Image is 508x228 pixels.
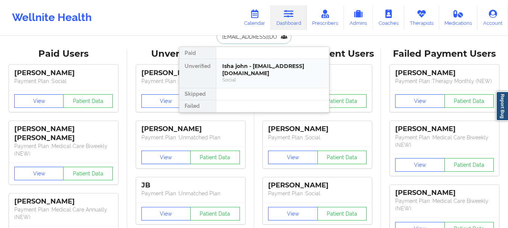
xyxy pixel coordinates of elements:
button: Patient Data [317,151,367,164]
button: View [141,151,191,164]
button: View [141,207,191,220]
div: Failed [179,100,216,112]
a: Coaches [373,5,404,30]
div: Social [222,77,323,83]
a: Account [478,5,508,30]
button: Patient Data [63,167,113,180]
div: Paid Users [5,48,122,60]
div: [PERSON_NAME] [395,69,494,77]
div: [PERSON_NAME] [268,125,367,133]
div: Skipped [179,88,216,100]
button: View [14,94,64,108]
button: Patient Data [317,94,367,108]
div: [PERSON_NAME] [395,189,494,197]
p: Payment Plan : Medical Care Annually (NEW) [14,206,113,221]
p: Payment Plan : Medical Care Biweekly (NEW) [14,142,113,157]
button: Patient Data [190,207,240,220]
div: [PERSON_NAME] [PERSON_NAME] [14,125,113,142]
p: Payment Plan : Therapy Monthly (NEW) [395,77,494,85]
button: Patient Data [63,94,113,108]
p: Payment Plan : Unmatched Plan [141,190,240,197]
p: Payment Plan : Unmatched Plan [141,77,240,85]
a: Prescribers [307,5,344,30]
div: [PERSON_NAME] [141,125,240,133]
button: View [395,94,445,108]
div: Unverified [179,59,216,88]
button: Patient Data [317,207,367,220]
div: [PERSON_NAME] [14,197,113,206]
button: Patient Data [444,94,494,108]
button: Patient Data [190,151,240,164]
button: View [395,158,445,172]
div: Paid [179,47,216,59]
p: Payment Plan : Medical Care Biweekly (NEW) [395,197,494,212]
a: Therapists [404,5,439,30]
p: Payment Plan : Social [268,190,367,197]
a: Dashboard [271,5,307,30]
a: Admins [344,5,373,30]
button: View [141,94,191,108]
p: Payment Plan : Unmatched Plan [141,134,240,141]
div: [PERSON_NAME] [14,69,113,77]
p: Payment Plan : Social [268,134,367,141]
a: Report Bug [496,91,508,121]
p: Payment Plan : Social [14,77,113,85]
div: Unverified Users [132,48,249,60]
div: [PERSON_NAME] [395,125,494,133]
button: View [268,207,318,220]
a: Medications [439,5,478,30]
div: [PERSON_NAME] [141,69,240,77]
button: View [268,151,318,164]
p: Payment Plan : Medical Care Biweekly (NEW) [395,134,494,149]
div: Failed Payment Users [386,48,503,60]
div: [PERSON_NAME] [268,181,367,190]
button: View [14,167,64,180]
div: JB [141,181,240,190]
button: Patient Data [444,158,494,172]
a: Calendar [238,5,271,30]
div: Isha john - [EMAIL_ADDRESS][DOMAIN_NAME] [222,63,323,77]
